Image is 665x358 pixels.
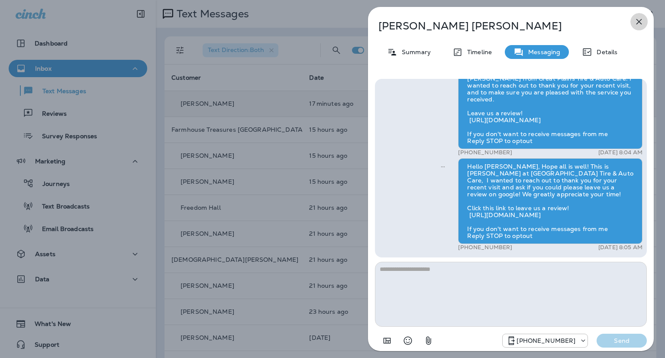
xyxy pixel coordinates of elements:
p: Details [592,49,617,55]
p: [DATE] 8:05 AM [598,244,642,251]
button: Select an emoji [399,332,416,349]
button: Add in a premade template [378,332,396,349]
p: [DATE] 8:04 AM [598,149,642,156]
p: Messaging [524,49,560,55]
div: Hello [PERSON_NAME], Hope all is well! This is [PERSON_NAME] at [GEOGRAPHIC_DATA] Tire & Auto Car... [458,158,642,244]
p: [PERSON_NAME] [PERSON_NAME] [378,20,615,32]
p: [PHONE_NUMBER] [458,244,512,251]
p: [PHONE_NUMBER] [458,149,512,156]
p: [PHONE_NUMBER] [517,337,575,344]
div: +1 (918) 203-8556 [503,335,588,346]
p: Summary [397,49,431,55]
div: Hello [PERSON_NAME], Hope all is well! This is [PERSON_NAME] from Great Plains Tire & Auto Care. ... [458,63,642,149]
span: Sent [441,162,445,170]
p: Timeline [463,49,492,55]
